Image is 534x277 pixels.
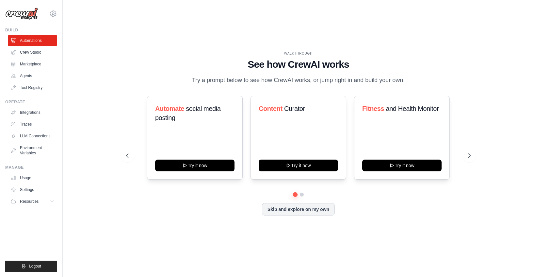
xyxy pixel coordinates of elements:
button: Try it now [155,160,235,171]
a: Traces [8,119,57,130]
button: Try it now [362,160,442,171]
a: Crew Studio [8,47,57,58]
span: Content [259,105,283,112]
a: Settings [8,184,57,195]
a: LLM Connections [8,131,57,141]
div: Manage [5,165,57,170]
a: Integrations [8,107,57,118]
img: Logo [5,8,38,20]
span: Automate [155,105,184,112]
button: Resources [8,196,57,207]
span: Resources [20,199,39,204]
span: Curator [284,105,305,112]
button: Skip and explore on my own [262,203,335,216]
span: Fitness [362,105,384,112]
span: and Health Monitor [386,105,439,112]
h1: See how CrewAI works [126,59,471,70]
a: Usage [8,173,57,183]
button: Try it now [259,160,338,171]
div: Operate [5,99,57,105]
div: Build [5,27,57,33]
a: Agents [8,71,57,81]
button: Logout [5,261,57,272]
a: Tool Registry [8,82,57,93]
span: social media posting [155,105,221,121]
a: Marketplace [8,59,57,69]
div: WALKTHROUGH [126,51,471,56]
a: Automations [8,35,57,46]
span: Logout [29,264,41,269]
p: Try a prompt below to see how CrewAI works, or jump right in and build your own. [189,76,408,85]
a: Environment Variables [8,143,57,158]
